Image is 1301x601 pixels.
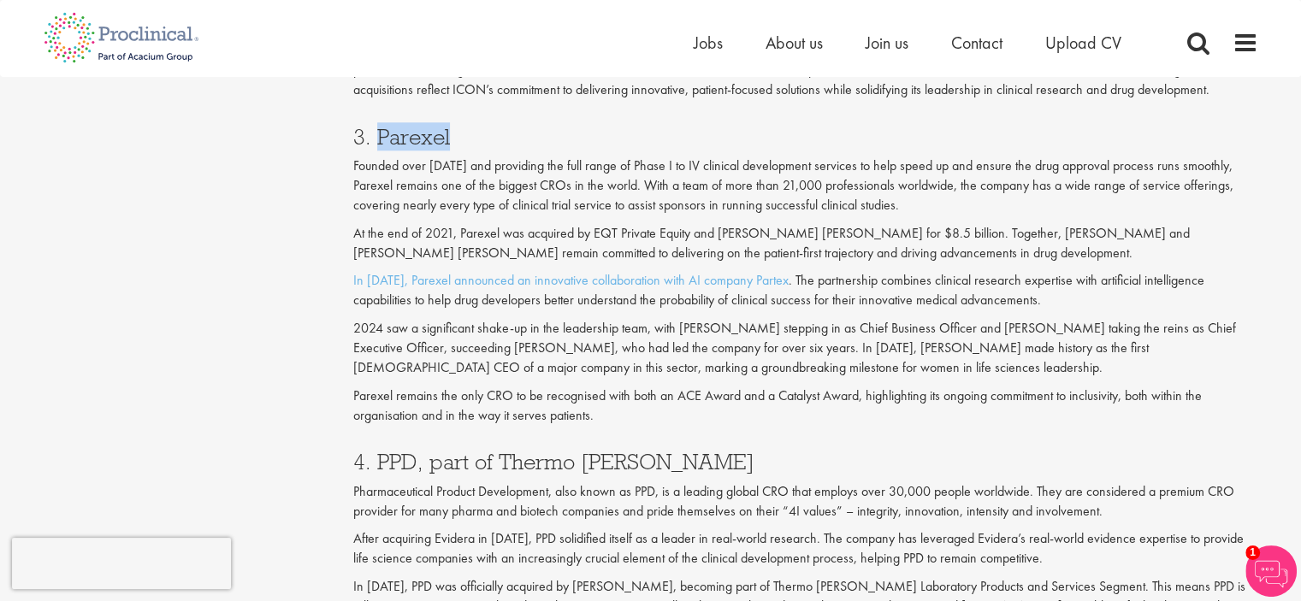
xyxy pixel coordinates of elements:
[1245,545,1260,560] span: 1
[353,224,1258,263] p: At the end of 2021, Parexel was acquired by EQT Private Equity and [PERSON_NAME] [PERSON_NAME] fo...
[694,32,723,54] a: Jobs
[1245,545,1297,597] img: Chatbot
[353,319,1258,378] p: 2024 saw a significant shake-up in the leadership team, with [PERSON_NAME] stepping in as Chief B...
[353,126,1258,148] h3: 3. Parexel
[12,538,231,589] iframe: reCAPTCHA
[353,386,1258,426] p: Parexel remains the only CRO to be recognised with both an ACE Award and a Catalyst Award, highli...
[766,32,823,54] a: About us
[1045,32,1121,54] a: Upload CV
[353,451,1258,473] h3: 4. PPD, part of Thermo [PERSON_NAME]
[951,32,1002,54] a: Contact
[866,32,908,54] a: Join us
[353,482,1258,521] p: Pharmaceutical Product Development, also known as PPD, is a leading global CRO that employs over ...
[353,271,789,289] a: In [DATE], Parexel announced an innovative collaboration with AI company Partex
[353,529,1258,569] p: After acquiring Evidera in [DATE], PPD solidified itself as a leader in real-world research. The ...
[353,156,1258,215] p: Founded over [DATE] and providing the full range of Phase I to IV clinical development services t...
[353,271,1258,310] p: . The partnership combines clinical research expertise with artificial intelligence capabilities ...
